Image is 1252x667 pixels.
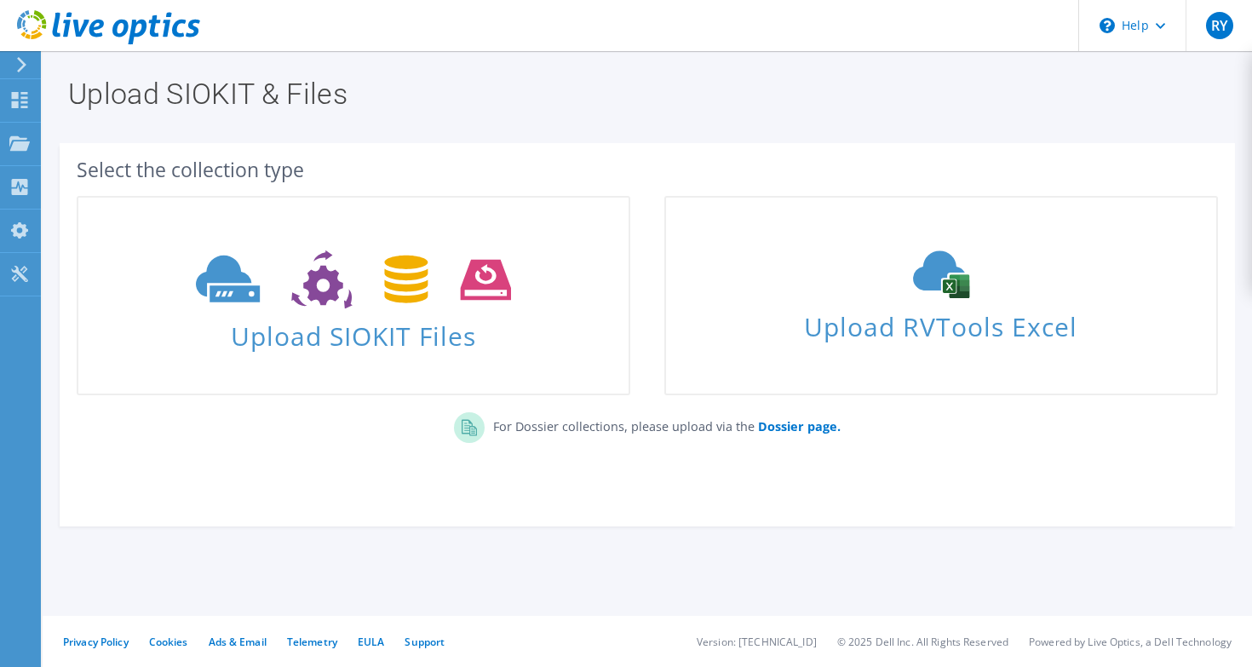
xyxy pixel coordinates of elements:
[149,635,188,649] a: Cookies
[1100,18,1115,33] svg: \n
[837,635,1008,649] li: © 2025 Dell Inc. All Rights Reserved
[405,635,445,649] a: Support
[485,412,841,436] p: For Dossier collections, please upload via the
[1029,635,1232,649] li: Powered by Live Optics, a Dell Technology
[358,635,384,649] a: EULA
[78,313,629,349] span: Upload SIOKIT Files
[77,196,630,395] a: Upload SIOKIT Files
[209,635,267,649] a: Ads & Email
[68,79,1218,108] h1: Upload SIOKIT & Files
[77,160,1218,179] div: Select the collection type
[697,635,817,649] li: Version: [TECHNICAL_ID]
[63,635,129,649] a: Privacy Policy
[287,635,337,649] a: Telemetry
[664,196,1218,395] a: Upload RVTools Excel
[755,418,841,434] a: Dossier page.
[1206,12,1233,39] span: RY
[758,418,841,434] b: Dossier page.
[666,304,1216,341] span: Upload RVTools Excel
